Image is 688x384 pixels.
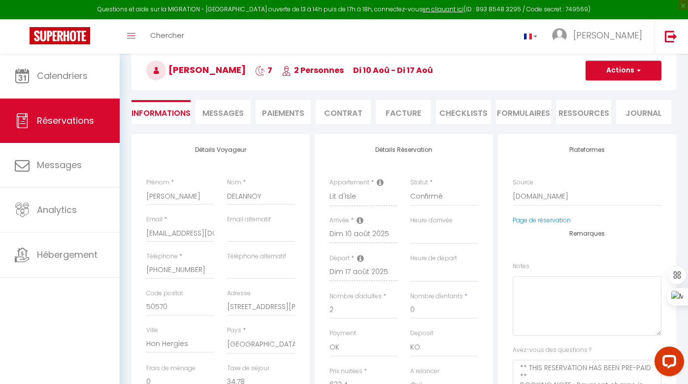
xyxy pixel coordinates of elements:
a: ... [PERSON_NAME] [545,19,655,54]
label: Email [146,215,163,224]
h4: Détails Voyageur [146,146,295,153]
a: Page de réservation [513,216,571,224]
label: Avez-vous des questions ? [513,346,591,355]
span: [PERSON_NAME] [146,64,246,76]
h4: Plateformes [513,146,661,153]
a: en cliquant ici [423,5,463,13]
label: Ville [146,326,158,335]
span: Chercher [150,30,184,40]
span: Messages [37,159,82,171]
span: Messages [202,107,244,119]
label: Téléphone alternatif [227,252,286,261]
span: [PERSON_NAME] [573,29,642,41]
label: Frais de ménage [146,364,196,373]
label: Notes [513,262,529,271]
img: Super Booking [30,27,90,44]
label: Nombre d'enfants [410,292,463,301]
li: Journal [616,100,671,124]
span: 2 Personnes [282,65,344,76]
label: Taxe de séjour [227,364,269,373]
li: Paiements [256,100,311,124]
label: Nombre d'adultes [329,292,382,301]
span: Calendriers [37,70,88,82]
label: Prix nuitées [329,367,362,376]
a: Chercher [143,19,192,54]
label: Arrivée [329,216,349,225]
label: Adresse [227,289,251,298]
label: Deposit [410,329,433,338]
label: Heure d'arrivée [410,216,453,225]
label: Départ [329,254,350,263]
img: logout [665,30,677,42]
img: ... [552,28,567,43]
span: Réservations [37,114,94,127]
label: Payment [329,329,356,338]
li: Facture [376,100,431,124]
span: Analytics [37,204,77,216]
span: Hébergement [37,248,98,261]
button: Actions [586,61,661,80]
iframe: LiveChat chat widget [647,343,688,384]
li: Ressources [556,100,611,124]
label: Pays [227,326,241,335]
span: di 10 Aoû - di 17 Aoû [353,65,433,76]
li: Contrat [316,100,371,124]
h4: Détails Réservation [329,146,478,153]
label: Heure de départ [410,254,457,263]
label: Source [513,178,533,187]
span: 7 [255,65,272,76]
label: Statut [410,178,428,187]
h4: Remarques [513,230,661,237]
label: Téléphone [146,252,178,261]
label: Nom [227,178,241,187]
li: FORMULAIRES [496,100,551,124]
li: Informations [131,100,191,124]
label: A relancer [410,367,439,376]
li: CHECKLISTS [436,100,491,124]
label: Prénom [146,178,169,187]
label: Appartement [329,178,369,187]
label: Code postal [146,289,183,298]
label: Email alternatif [227,215,271,224]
